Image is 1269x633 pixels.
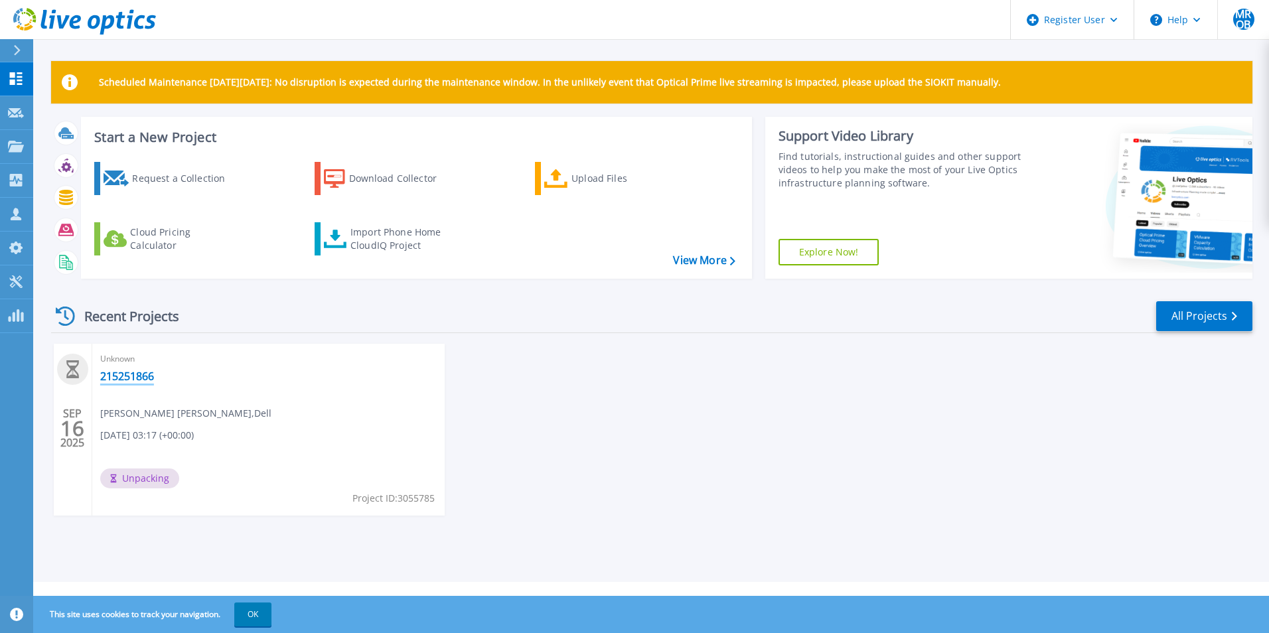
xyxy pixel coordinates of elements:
[100,428,194,443] span: [DATE] 03:17 (+00:00)
[130,226,236,252] div: Cloud Pricing Calculator
[132,165,238,192] div: Request a Collection
[94,162,242,195] a: Request a Collection
[350,226,454,252] div: Import Phone Home CloudIQ Project
[1156,301,1252,331] a: All Projects
[99,77,1001,88] p: Scheduled Maintenance [DATE][DATE]: No disruption is expected during the maintenance window. In t...
[94,130,735,145] h3: Start a New Project
[60,423,84,434] span: 16
[779,239,879,265] a: Explore Now!
[779,150,1027,190] div: Find tutorials, instructional guides and other support videos to help you make the most of your L...
[349,165,455,192] div: Download Collector
[100,406,271,421] span: [PERSON_NAME] [PERSON_NAME] , Dell
[234,602,271,626] button: OK
[100,352,437,366] span: Unknown
[673,254,735,267] a: View More
[94,222,242,255] a: Cloud Pricing Calculator
[779,127,1027,145] div: Support Video Library
[37,602,271,626] span: This site uses cookies to track your navigation.
[315,162,463,195] a: Download Collector
[100,468,179,488] span: Unpacking
[51,300,197,332] div: Recent Projects
[352,491,435,506] span: Project ID: 3055785
[1233,9,1254,30] span: MROB
[535,162,683,195] a: Upload Files
[100,370,154,383] a: 215251866
[571,165,678,192] div: Upload Files
[60,404,85,453] div: SEP 2025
